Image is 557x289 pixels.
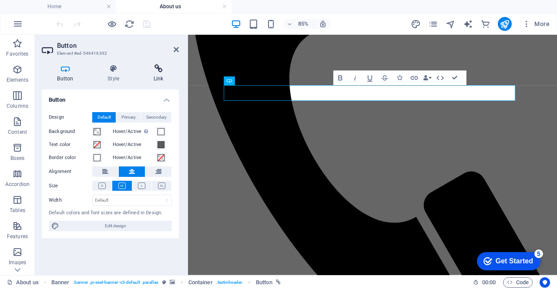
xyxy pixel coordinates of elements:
span: Edit design [62,221,169,231]
label: Background [49,126,92,137]
button: Link [407,71,421,86]
h4: Link [138,64,179,83]
button: Default [92,112,116,123]
i: AI Writer [463,19,473,29]
i: Pages (Ctrl+Alt+S) [428,19,438,29]
p: Elements [7,76,29,83]
i: Publish [500,19,510,29]
button: Code [503,277,533,288]
span: Click to select. Double-click to edit [188,277,213,288]
i: This element contains a background [170,280,175,285]
span: 00 00 [482,277,496,288]
button: Primary [116,112,141,123]
p: Features [7,233,28,240]
button: Underline (Ctrl+U) [363,71,377,86]
i: This element is a customizable preset [162,280,166,285]
button: commerce [480,19,491,29]
button: design [411,19,421,29]
span: More [522,20,550,28]
a: Click to cancel selection. Double-click to open Pages [7,277,39,288]
h6: 85% [296,19,310,29]
span: Code [507,277,529,288]
button: HTML [433,71,447,86]
button: Strikethrough [378,71,392,86]
i: Commerce [480,19,490,29]
button: pages [428,19,439,29]
p: Boxes [10,155,25,162]
nav: breadcrumb [51,277,281,288]
button: Click here to leave preview mode and continue editing [107,19,117,29]
h4: Button [42,64,92,83]
label: Alignment [49,166,92,177]
button: Data Bindings [422,71,433,86]
h4: Button [42,90,179,105]
h4: Style [92,64,138,83]
i: On resize automatically adjust zoom level to fit chosen device. [319,20,327,28]
button: Icons [393,71,406,86]
p: Images [9,259,27,266]
label: Text color [49,140,92,150]
label: Size [49,181,92,191]
label: Design [49,112,92,123]
button: text_generator [463,19,473,29]
button: More [519,17,553,31]
button: navigator [446,19,456,29]
h6: Session time [473,277,496,288]
h2: Button [57,42,179,50]
span: Click to select. Double-click to edit [256,277,272,288]
label: Hover/Active [113,140,156,150]
label: Width [49,198,92,203]
label: Hover/Active [113,126,156,137]
span: Primary [121,112,136,123]
div: Default colors and font sizes are defined in Design. [49,209,172,217]
div: 5 [64,2,73,10]
button: Bold (Ctrl+B) [333,71,347,86]
p: Tables [10,207,25,214]
span: . textinheader [216,277,242,288]
p: Content [8,129,27,136]
label: Hover/Active [113,153,156,163]
div: Get Started 5 items remaining, 0% complete [7,4,70,23]
button: publish [498,17,512,31]
i: Reload page [124,19,134,29]
p: Accordion [5,181,30,188]
div: Get Started [26,10,63,17]
h4: About us [116,2,232,11]
p: Columns [7,103,28,110]
i: Design (Ctrl+Alt+Y) [411,19,421,29]
span: Secondary [146,112,167,123]
h3: Element #ed-546416392 [57,50,161,57]
span: : [488,279,490,286]
label: Border color [49,153,92,163]
button: reload [124,19,134,29]
button: Confirm (Ctrl+⏎) [448,71,462,86]
span: Click to select. Double-click to edit [51,277,70,288]
button: Edit design [49,221,172,231]
span: Default [97,112,111,123]
button: 85% [283,19,314,29]
span: . banner .preset-banner-v3-default .parallax [73,277,159,288]
i: Navigator [446,19,456,29]
p: Favorites [6,50,28,57]
button: Secondary [141,112,171,123]
button: Usercentrics [540,277,550,288]
button: Italic (Ctrl+I) [348,71,362,86]
i: This element is linked [276,280,281,285]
